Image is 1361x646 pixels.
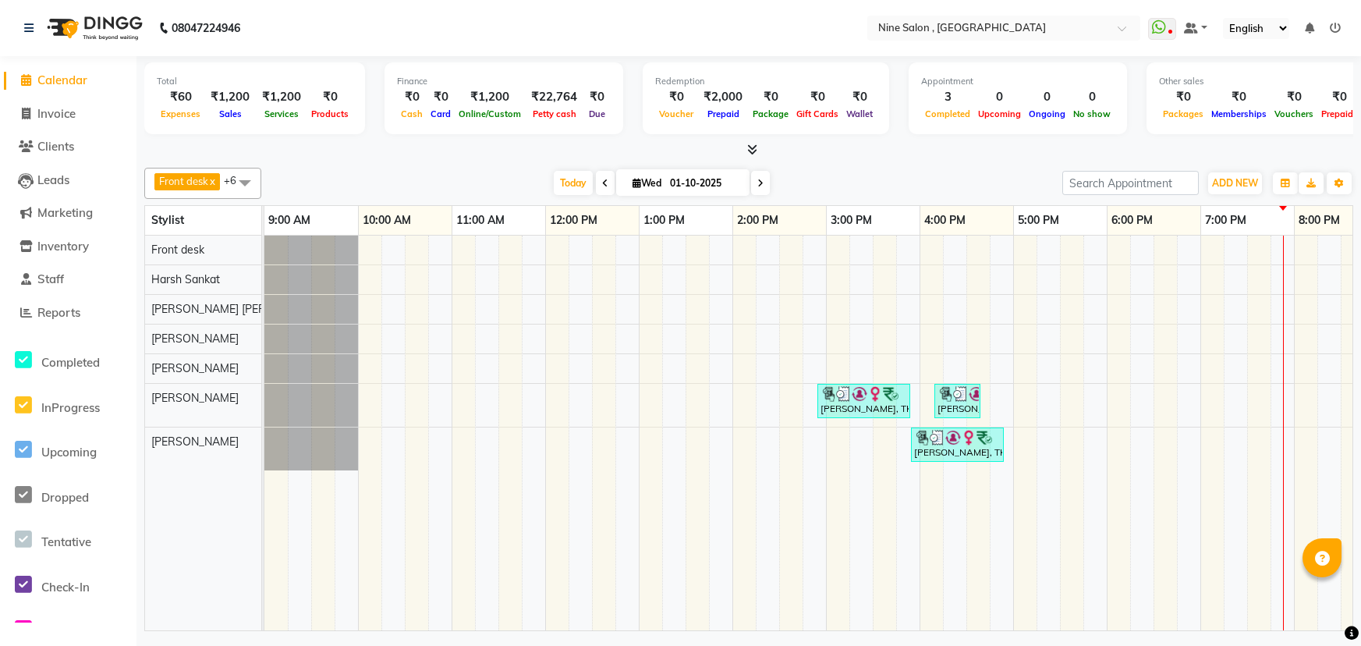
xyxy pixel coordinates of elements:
[261,108,303,119] span: Services
[1025,88,1069,106] div: 0
[37,239,89,254] span: Inventory
[827,209,876,232] a: 3:00 PM
[842,108,877,119] span: Wallet
[4,172,133,190] a: Leads
[397,88,427,106] div: ₹0
[455,108,525,119] span: Online/Custom
[264,209,314,232] a: 9:00 AM
[792,88,842,106] div: ₹0
[733,209,782,232] a: 2:00 PM
[1025,108,1069,119] span: Ongoing
[151,302,329,316] span: [PERSON_NAME] [PERSON_NAME]
[585,108,609,119] span: Due
[1271,108,1317,119] span: Vouchers
[697,88,749,106] div: ₹2,000
[359,209,415,232] a: 10:00 AM
[629,177,665,189] span: Wed
[525,88,583,106] div: ₹22,764
[37,139,74,154] span: Clients
[4,72,133,90] a: Calendar
[920,209,969,232] a: 4:00 PM
[41,445,97,460] span: Upcoming
[224,174,248,186] span: +6
[307,88,353,106] div: ₹0
[1212,177,1258,189] span: ADD NEW
[665,172,743,195] input: 2025-10-01
[842,88,877,106] div: ₹0
[1069,88,1115,106] div: 0
[4,204,133,222] a: Marketing
[655,108,697,119] span: Voucher
[819,386,909,416] div: [PERSON_NAME], TK01, 02:55 PM-03:55 PM, Hair Essentials - Hair Wash add-on (₹300),Hair Essentials...
[749,88,792,106] div: ₹0
[1159,88,1207,106] div: ₹0
[41,534,91,549] span: Tentative
[704,108,743,119] span: Prepaid
[1207,88,1271,106] div: ₹0
[913,430,1002,460] div: [PERSON_NAME], TK01, 03:55 PM-04:55 PM, Hair Essentials - Hair Wash add-on (₹300),Hair Essentials...
[974,108,1025,119] span: Upcoming
[1295,209,1344,232] a: 8:00 PM
[151,272,220,286] span: Harsh Sankat
[37,205,93,220] span: Marketing
[41,580,90,595] span: Check-In
[397,75,611,88] div: Finance
[455,88,525,106] div: ₹1,200
[640,209,689,232] a: 1:00 PM
[151,332,239,346] span: [PERSON_NAME]
[554,171,593,195] span: Today
[151,435,239,449] span: [PERSON_NAME]
[208,175,215,187] a: x
[172,6,240,50] b: 08047224946
[37,172,69,187] span: Leads
[1062,171,1199,195] input: Search Appointment
[921,75,1115,88] div: Appointment
[1201,209,1250,232] a: 7:00 PM
[151,391,239,405] span: [PERSON_NAME]
[1108,209,1157,232] a: 6:00 PM
[41,355,100,370] span: Completed
[583,88,611,106] div: ₹0
[427,88,455,106] div: ₹0
[4,238,133,256] a: Inventory
[157,88,204,106] div: ₹60
[151,243,204,257] span: Front desk
[4,271,133,289] a: Staff
[546,209,601,232] a: 12:00 PM
[215,108,246,119] span: Sales
[452,209,509,232] a: 11:00 AM
[37,305,80,320] span: Reports
[936,386,979,416] div: [PERSON_NAME] [PERSON_NAME], TK02, 04:10 PM-04:40 PM, Hair Wash and Outcurls/Flipouts (₹1200)
[37,73,87,87] span: Calendar
[655,75,877,88] div: Redemption
[151,213,184,227] span: Stylist
[307,108,353,119] span: Products
[1271,88,1317,106] div: ₹0
[921,88,974,106] div: 3
[427,108,455,119] span: Card
[37,106,76,121] span: Invoice
[529,108,580,119] span: Petty cash
[1207,108,1271,119] span: Memberships
[4,105,133,123] a: Invoice
[1069,108,1115,119] span: No show
[792,108,842,119] span: Gift Cards
[159,175,208,187] span: Front desk
[157,108,204,119] span: Expenses
[41,400,100,415] span: InProgress
[1208,172,1262,194] button: ADD NEW
[749,108,792,119] span: Package
[397,108,427,119] span: Cash
[151,361,239,375] span: [PERSON_NAME]
[655,88,697,106] div: ₹0
[921,108,974,119] span: Completed
[1159,108,1207,119] span: Packages
[40,6,147,50] img: logo
[4,138,133,156] a: Clients
[4,304,133,322] a: Reports
[1295,584,1345,630] iframe: chat widget
[157,75,353,88] div: Total
[1014,209,1063,232] a: 5:00 PM
[256,88,307,106] div: ₹1,200
[204,88,256,106] div: ₹1,200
